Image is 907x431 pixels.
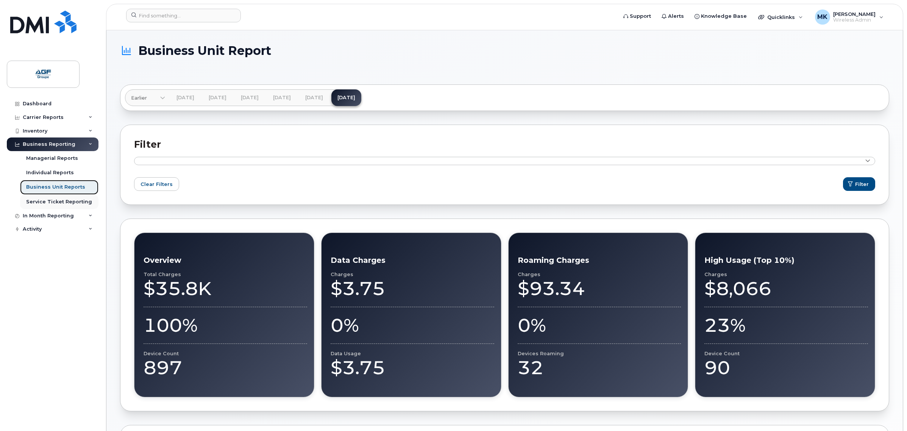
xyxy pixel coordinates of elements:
[134,177,179,191] button: Clear Filters
[140,181,173,188] span: Clear Filters
[331,356,494,379] div: $3.75
[331,256,494,265] h3: Data Charges
[144,356,307,379] div: 897
[144,277,307,300] div: $35.8K
[331,89,361,106] a: [DATE]
[138,44,271,57] span: Business Unit Report
[518,356,681,379] div: 32
[843,177,875,191] button: Filter
[874,398,901,425] iframe: Messenger Launcher
[267,89,297,106] a: [DATE]
[704,272,868,277] div: Charges
[704,351,868,356] div: Device Count
[518,314,681,337] div: 0%
[144,272,307,277] div: Total Charges
[144,351,307,356] div: Device Count
[131,94,147,102] span: Earlier
[331,351,494,356] div: Data Usage
[331,277,494,300] div: $3.75
[704,314,868,337] div: 23%
[331,314,494,337] div: 0%
[144,256,307,265] h3: Overview
[518,351,681,356] div: Devices Roaming
[134,139,875,150] h2: Filter
[299,89,329,106] a: [DATE]
[170,89,200,106] a: [DATE]
[331,272,494,277] div: Charges
[144,314,307,337] div: 100%
[518,277,681,300] div: $93.34
[855,181,869,188] span: Filter
[704,356,868,379] div: 90
[704,256,868,265] h3: High Usage (Top 10%)
[203,89,233,106] a: [DATE]
[518,256,681,265] h3: Roaming Charges
[704,277,868,300] div: $8,066
[235,89,265,106] a: [DATE]
[518,272,681,277] div: Charges
[125,89,165,106] a: Earlier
